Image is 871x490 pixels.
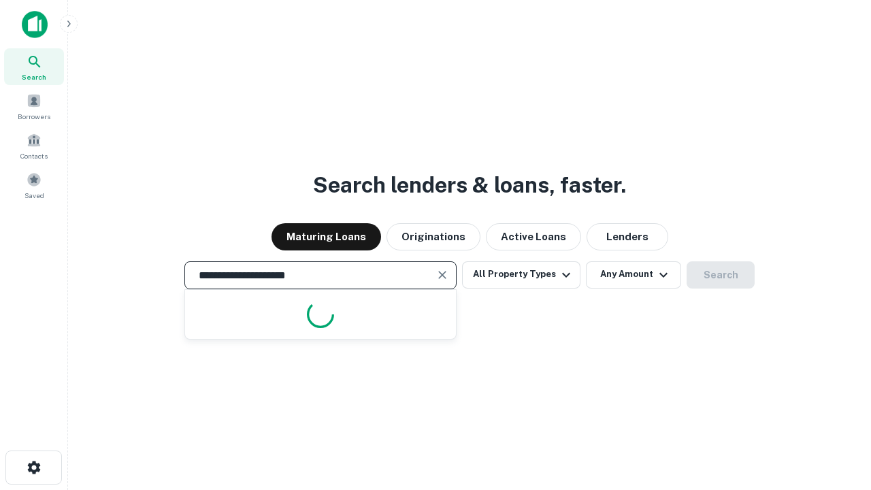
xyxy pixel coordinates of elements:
[272,223,381,250] button: Maturing Loans
[586,261,681,289] button: Any Amount
[313,169,626,201] h3: Search lenders & loans, faster.
[387,223,480,250] button: Originations
[22,11,48,38] img: capitalize-icon.png
[20,150,48,161] span: Contacts
[433,265,452,284] button: Clear
[24,190,44,201] span: Saved
[4,127,64,164] a: Contacts
[587,223,668,250] button: Lenders
[22,71,46,82] span: Search
[4,48,64,85] a: Search
[486,223,581,250] button: Active Loans
[462,261,580,289] button: All Property Types
[18,111,50,122] span: Borrowers
[4,167,64,203] a: Saved
[4,88,64,125] a: Borrowers
[803,381,871,446] iframe: Chat Widget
